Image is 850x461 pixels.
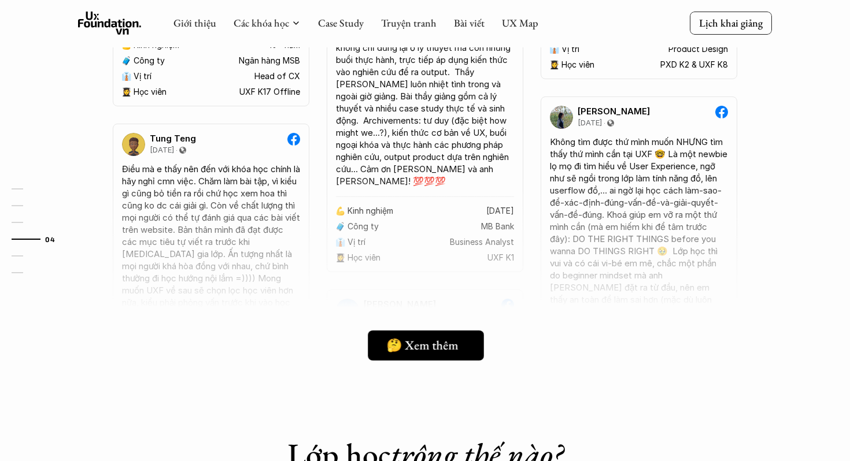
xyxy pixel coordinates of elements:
[121,72,131,81] p: 👔
[318,16,364,29] a: Case Study
[454,16,485,29] a: Bài viết
[121,56,131,66] p: 🧳
[173,16,216,29] a: Giới thiệu
[381,16,437,29] a: Truyện tranh
[550,136,728,391] div: Không tìm được thứ mình muốn NHƯNG tìm thấy thứ mình cần tại UXF 🤓 Là một newbie lọ mọ đi tìm hiể...
[134,72,151,81] p: Vị trí
[699,16,763,29] p: Lịch khai giảng
[234,16,289,29] a: Các khóa học
[578,118,602,128] p: [DATE]
[239,56,300,66] p: Ngân hàng MSB
[386,337,458,352] h5: 🤔 Xem thêm
[45,235,55,243] strong: 04
[549,44,559,54] p: 👔
[549,60,559,70] p: 👩‍🎓
[502,16,538,29] a: UX Map
[368,330,484,360] a: 🤔 Xem thêm
[134,56,165,66] p: Công ty
[254,72,300,81] p: Head of CX
[12,232,66,246] a: 04
[690,12,772,34] a: Lịch khai giảng
[150,146,174,155] p: [DATE]
[561,60,594,70] p: Học viên
[660,60,728,70] p: PXD K2 & UXF K8
[578,106,650,117] p: [PERSON_NAME]
[122,163,300,321] div: Điều mà e thấy nên đến với khóa học chính là hãy nghỉ cmn việc. Chăm làm bài tập, vì kiểu gì cũng...
[113,124,309,406] a: Tung Teng[DATE]Điều mà e thấy nên đến với khóa học chính là hãy nghỉ cmn việc. Chăm làm bài tập, ...
[336,29,514,187] div: Highly recommend! Khóa học UX hay, bổ ích không chỉ dừng lại ở lý thuyết mà còn những buổi thực h...
[150,133,196,144] p: Tung Teng
[561,44,579,54] p: Vị trí
[668,44,728,54] p: Product Design
[121,87,131,97] p: 👩‍🎓
[239,87,300,97] p: UXF K17 Offline
[134,87,167,97] p: Học viên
